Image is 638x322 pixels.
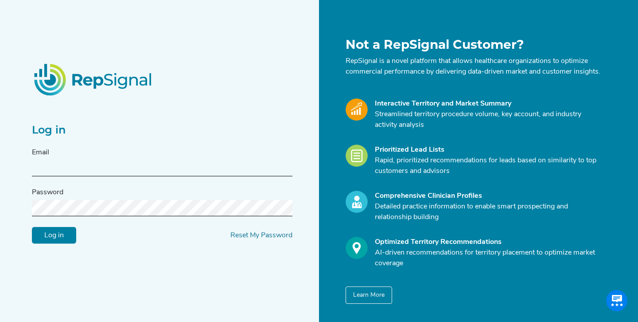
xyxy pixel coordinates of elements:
p: Streamlined territory procedure volume, key account, and industry activity analysis [375,109,601,130]
img: Market_Icon.a700a4ad.svg [346,98,368,121]
h2: Log in [32,124,292,137]
h1: Not a RepSignal Customer? [346,37,601,52]
button: Learn More [346,287,392,304]
input: Log in [32,227,76,244]
div: Optimized Territory Recommendations [375,237,601,247]
label: Password [32,187,63,198]
img: RepSignalLogo.20539ed3.png [23,53,164,106]
div: Interactive Territory and Market Summary [375,98,601,109]
img: Profile_Icon.739e2aba.svg [346,191,368,213]
label: Email [32,147,49,158]
p: Rapid, prioritized recommendations for leads based on similarity to top customers and advisors [375,155,601,177]
a: Reset My Password [230,232,292,239]
p: Detailed practice information to enable smart prospecting and relationship building [375,201,601,223]
div: Comprehensive Clinician Profiles [375,191,601,201]
div: Prioritized Lead Lists [375,145,601,155]
p: AI-driven recommendations for territory placement to optimize market coverage [375,247,601,269]
img: Optimize_Icon.261f85db.svg [346,237,368,259]
p: RepSignal is a novel platform that allows healthcare organizations to optimize commercial perform... [346,56,601,77]
img: Leads_Icon.28e8c528.svg [346,145,368,167]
